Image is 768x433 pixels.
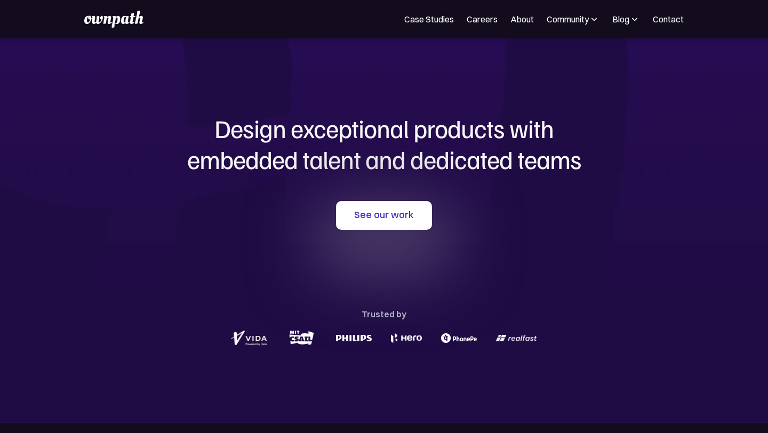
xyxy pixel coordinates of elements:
a: Case Studies [404,13,454,26]
h1: Design exceptional products with embedded talent and dedicated teams [128,113,640,174]
div: Blog [612,13,640,26]
div: Community [547,13,599,26]
a: Contact [653,13,684,26]
div: Trusted by [362,307,406,322]
a: About [510,13,534,26]
a: See our work [336,201,432,230]
div: Blog [612,13,629,26]
a: Careers [467,13,498,26]
div: Community [547,13,589,26]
